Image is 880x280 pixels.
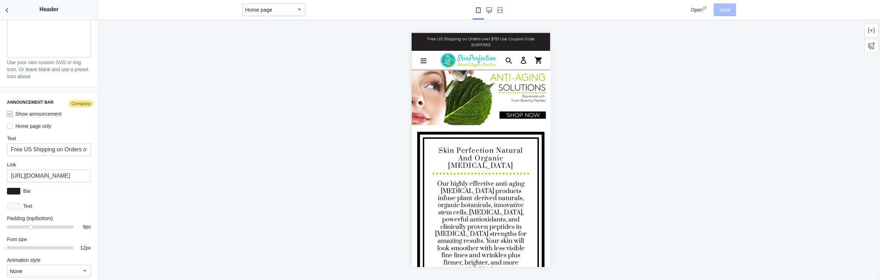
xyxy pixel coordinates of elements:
label: Show announcement [7,110,62,117]
p: Use your own custom SVG or img icon. Or leave blank and use a preset icon above [7,59,91,80]
label: Link [7,161,91,168]
h4: Skin Perfection Natural and Organic [MEDICAL_DATA] [21,114,117,142]
span: Company [68,100,94,108]
span: px [86,245,91,250]
span: px [86,224,91,230]
h3: Announcement bar [7,100,91,105]
span: Open [691,7,703,13]
label: Font size [7,235,91,243]
span: 12 [80,245,86,250]
label: Text [20,203,91,210]
button: Menu [5,20,19,34]
a: image [24,20,90,35]
label: Home page only [7,123,51,130]
label: Text [7,135,91,142]
mat-select-trigger: None [10,268,22,274]
mat-select-trigger: Home page [245,7,272,13]
img: image [29,20,85,35]
span: 9 [83,224,86,230]
label: Bar [20,187,91,194]
h4: Our highly effective anti-aging [MEDICAL_DATA] products infuse plant-derived naturals, organic bo... [21,148,117,240]
label: Animation style [7,256,91,263]
label: Padding (top/bottom) [7,215,91,222]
